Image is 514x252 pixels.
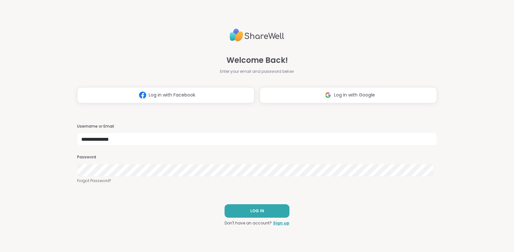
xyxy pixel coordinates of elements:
[226,55,288,66] span: Welcome Back!
[260,87,437,103] button: Log in with Google
[77,87,254,103] button: Log in with Facebook
[225,220,272,226] span: Don't have an account?
[250,208,264,214] span: LOG IN
[149,92,195,98] span: Log in with Facebook
[77,124,437,129] h3: Username or Email
[77,155,437,160] h3: Password
[220,69,294,74] span: Enter your email and password below
[230,26,284,44] img: ShareWell Logo
[137,89,149,101] img: ShareWell Logomark
[273,220,289,226] a: Sign up
[225,204,289,218] button: LOG IN
[77,178,437,184] a: Forgot Password?
[322,89,334,101] img: ShareWell Logomark
[334,92,375,98] span: Log in with Google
